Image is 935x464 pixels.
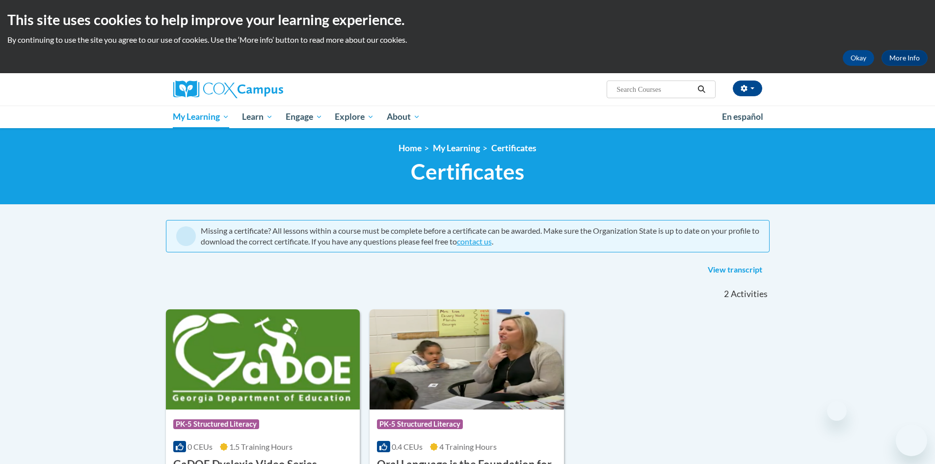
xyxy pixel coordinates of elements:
img: Course Logo [166,309,360,409]
a: View transcript [700,262,770,278]
a: About [380,106,427,128]
a: contact us [457,237,492,246]
a: My Learning [433,143,480,153]
a: En español [716,107,770,127]
span: 1.5 Training Hours [229,442,293,451]
span: PK-5 Structured Literacy [173,419,259,429]
span: En español [722,111,763,122]
h2: This site uses cookies to help improve your learning experience. [7,10,928,29]
div: Main menu [159,106,777,128]
button: Search [694,83,709,95]
iframe: Button to launch messaging window [896,425,927,456]
button: Account Settings [733,81,762,96]
span: 4 Training Hours [439,442,497,451]
span: Certificates [411,159,524,185]
span: Explore [335,111,374,123]
div: Missing a certificate? All lessons within a course must be complete before a certificate can be a... [201,225,759,247]
span: 2 [724,289,729,300]
span: PK-5 Structured Literacy [377,419,463,429]
span: My Learning [173,111,229,123]
iframe: Close message [827,401,847,421]
span: Engage [286,111,322,123]
span: About [387,111,420,123]
span: Learn [242,111,273,123]
button: Okay [843,50,874,66]
span: 0.4 CEUs [392,442,423,451]
span: 0 CEUs [187,442,213,451]
a: Engage [279,106,329,128]
img: Course Logo [370,309,564,409]
a: Learn [236,106,279,128]
a: More Info [882,50,928,66]
p: By continuing to use the site you agree to our use of cookies. Use the ‘More info’ button to read... [7,34,928,45]
a: Cox Campus [173,81,360,98]
a: Home [399,143,422,153]
input: Search Courses [615,83,694,95]
span: Activities [731,289,768,300]
a: My Learning [167,106,236,128]
a: Certificates [491,143,536,153]
a: Explore [328,106,380,128]
img: Cox Campus [173,81,283,98]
